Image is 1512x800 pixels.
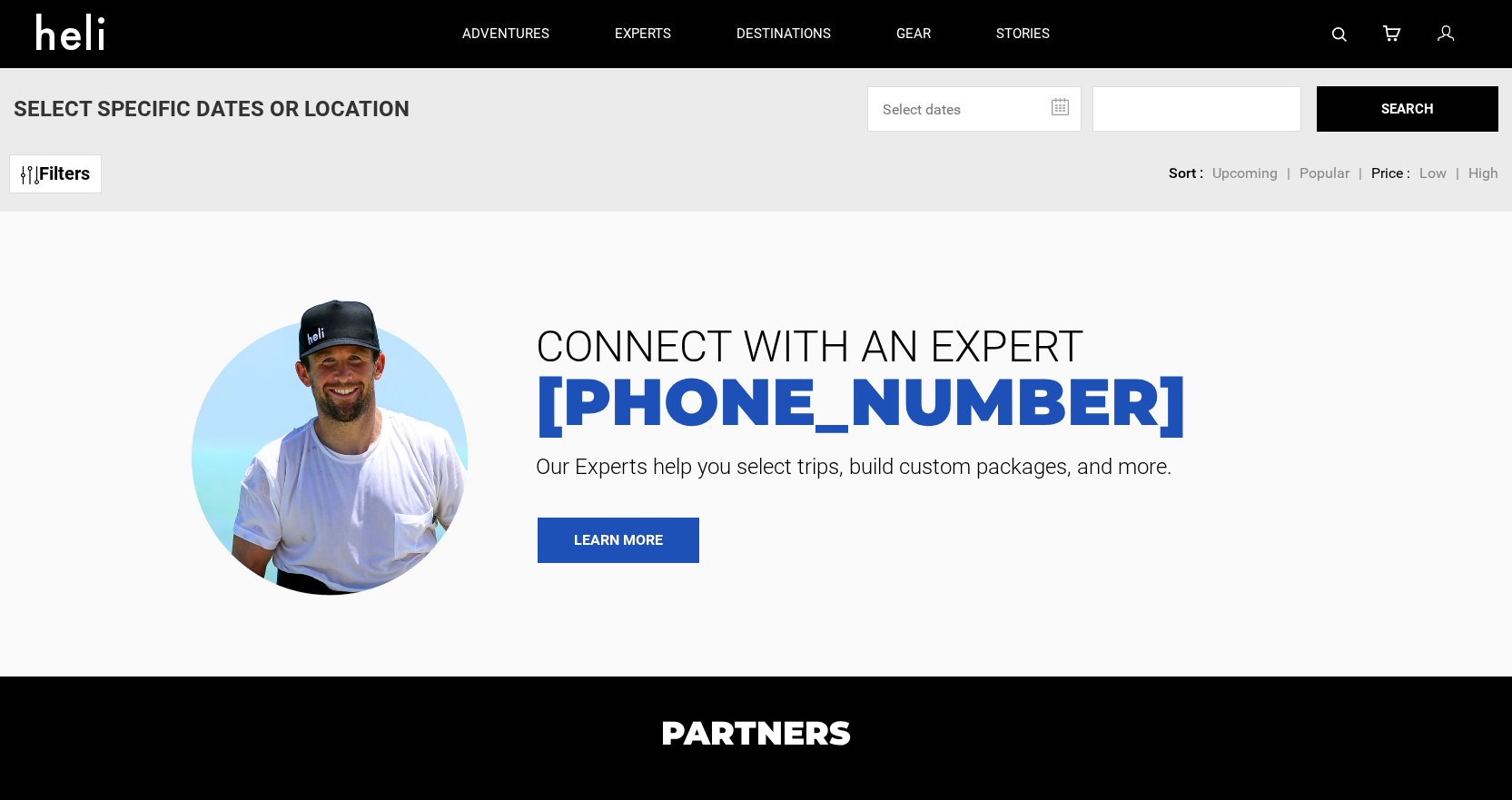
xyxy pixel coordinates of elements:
[522,452,1485,481] span: Our Experts help you select trips, build custom packages, and more.
[1300,164,1349,182] span: Popular
[1456,163,1459,184] li: |
[1359,163,1362,184] li: |
[522,369,1485,434] a: [PHONE_NUMBER]
[14,94,410,124] p: Select Specific Dates Or Location
[21,166,39,184] img: btn-icon.svg
[1371,163,1410,184] li: Price :
[1317,86,1498,132] button: SEARCH
[538,518,699,563] a: LEARN MORE
[1169,163,1203,184] li: Sort :
[1212,164,1278,182] span: Upcoming
[1287,163,1290,184] li: |
[522,325,1485,369] span: CONNECT WITH AN EXPERT
[1419,164,1447,182] span: Low
[736,25,831,44] p: destinations
[867,86,1082,132] input: Select dates
[1332,27,1347,42] img: search-bar-icon.svg
[9,154,102,193] a: Filters
[1468,164,1498,182] span: High
[615,25,671,44] p: experts
[177,284,495,605] img: contact our team
[462,25,549,44] p: adventures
